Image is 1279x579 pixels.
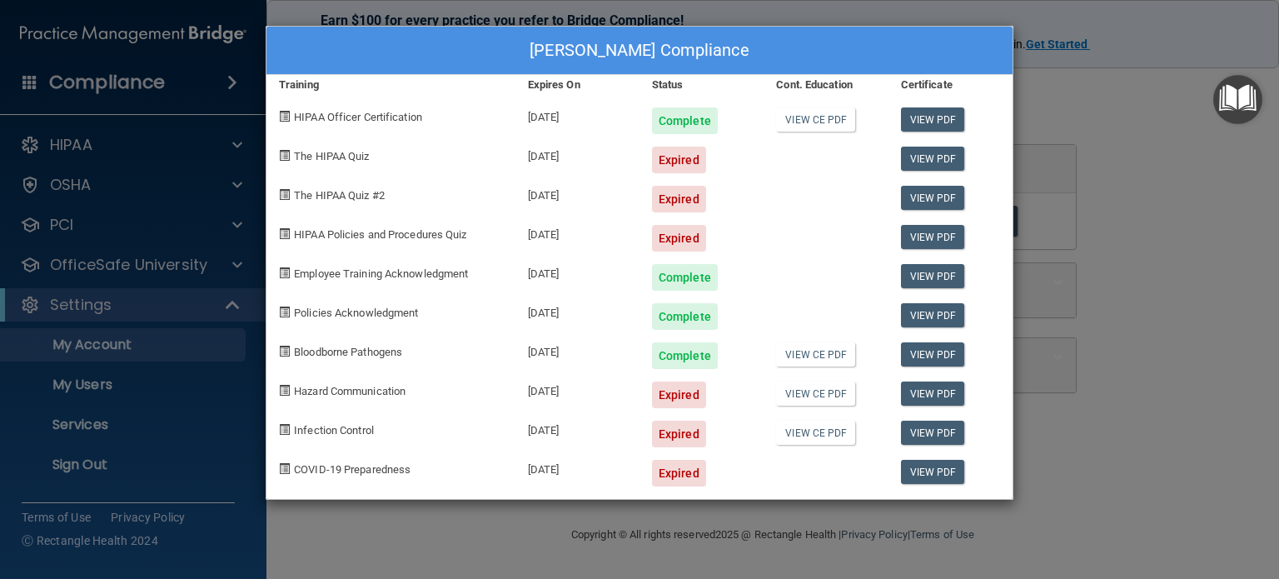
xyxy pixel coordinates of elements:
[901,421,965,445] a: View PDF
[901,225,965,249] a: View PDF
[652,382,706,408] div: Expired
[294,307,418,319] span: Policies Acknowledgment
[901,264,965,288] a: View PDF
[901,382,965,406] a: View PDF
[515,75,639,95] div: Expires On
[294,150,369,162] span: The HIPAA Quiz
[515,369,639,408] div: [DATE]
[515,291,639,330] div: [DATE]
[515,447,639,487] div: [DATE]
[294,228,466,241] span: HIPAA Policies and Procedures Quiz
[515,134,639,173] div: [DATE]
[515,252,639,291] div: [DATE]
[776,107,855,132] a: View CE PDF
[764,75,888,95] div: Cont. Education
[652,303,718,330] div: Complete
[901,460,965,484] a: View PDF
[901,342,965,367] a: View PDF
[639,75,764,95] div: Status
[294,111,422,123] span: HIPAA Officer Certification
[652,225,706,252] div: Expired
[294,463,411,476] span: COVID-19 Preparedness
[776,421,855,445] a: View CE PDF
[515,95,639,134] div: [DATE]
[652,460,706,487] div: Expired
[1213,75,1262,124] button: Open Resource Center
[266,27,1013,75] div: [PERSON_NAME] Compliance
[652,421,706,447] div: Expired
[515,173,639,212] div: [DATE]
[294,385,406,397] span: Hazard Communication
[294,267,468,280] span: Employee Training Acknowledgment
[901,107,965,132] a: View PDF
[266,75,515,95] div: Training
[776,342,855,367] a: View CE PDF
[901,186,965,210] a: View PDF
[901,303,965,327] a: View PDF
[776,382,855,406] a: View CE PDF
[888,75,1013,95] div: Certificate
[652,186,706,212] div: Expired
[294,424,374,437] span: Infection Control
[294,189,385,202] span: The HIPAA Quiz #2
[652,147,706,173] div: Expired
[515,330,639,369] div: [DATE]
[515,212,639,252] div: [DATE]
[652,264,718,291] div: Complete
[294,346,402,358] span: Bloodborne Pathogens
[652,342,718,369] div: Complete
[652,107,718,134] div: Complete
[901,147,965,171] a: View PDF
[515,408,639,447] div: [DATE]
